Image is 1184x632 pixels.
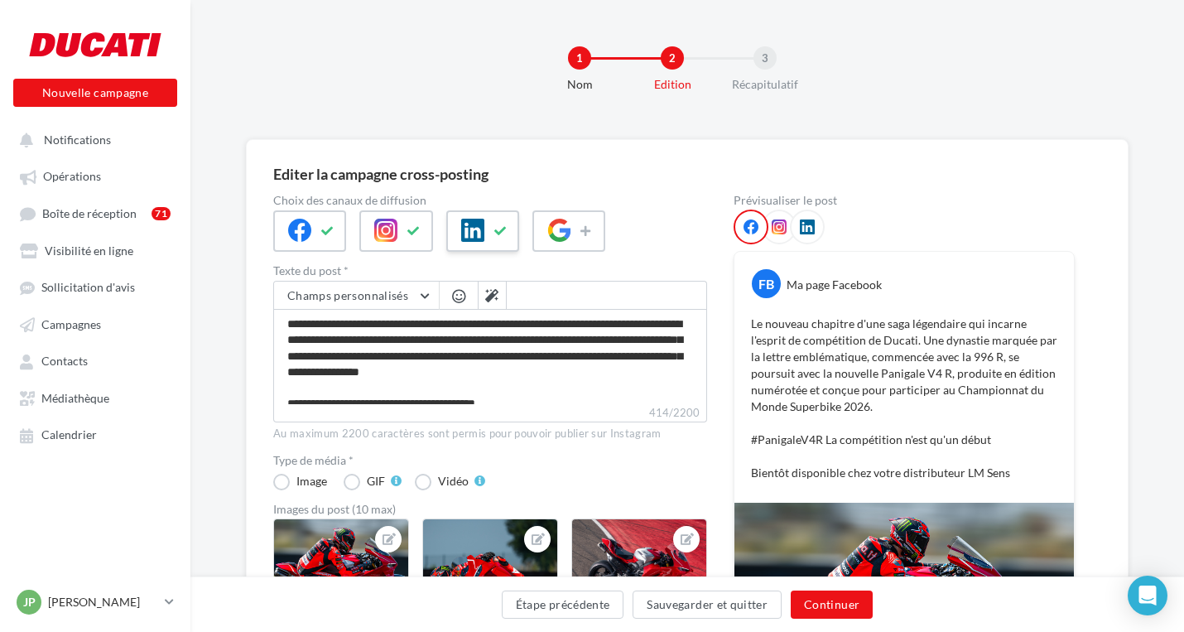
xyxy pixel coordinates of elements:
[44,133,111,147] span: Notifications
[10,309,180,339] a: Campagnes
[273,504,707,515] div: Images du post (10 max)
[10,235,180,265] a: Visibilité en ligne
[273,195,707,206] label: Choix des canaux de diffusion
[791,591,873,619] button: Continuer
[10,161,180,191] a: Opérations
[43,170,101,184] span: Opérations
[10,345,180,375] a: Contacts
[273,455,707,466] label: Type de média *
[1128,576,1167,615] div: Open Intercom Messenger
[10,383,180,412] a: Médiathèque
[712,76,818,93] div: Récapitulatif
[568,46,591,70] div: 1
[296,475,327,487] div: Image
[10,124,174,154] button: Notifications
[273,166,489,181] div: Editer la campagne cross-posting
[48,594,158,610] p: [PERSON_NAME]
[41,317,101,331] span: Campagnes
[527,76,633,93] div: Nom
[752,269,781,298] div: FB
[661,46,684,70] div: 2
[287,288,408,302] span: Champs personnalisés
[41,391,109,405] span: Médiathèque
[619,76,725,93] div: Edition
[23,594,36,610] span: JP
[734,195,1075,206] div: Prévisualiser le post
[273,427,707,441] div: Au maximum 2200 caractères sont permis pour pouvoir publier sur Instagram
[41,281,135,295] span: Sollicitation d'avis
[41,355,88,369] span: Contacts
[438,475,469,487] div: Vidéo
[10,198,180,229] a: Boîte de réception71
[45,244,133,258] span: Visibilité en ligne
[10,272,180,302] a: Sollicitation d'avis
[753,46,777,70] div: 3
[273,265,707,277] label: Texte du post *
[274,282,439,310] button: Champs personnalisés
[13,586,177,618] a: JP [PERSON_NAME]
[751,316,1057,481] p: Le nouveau chapitre d'une saga légendaire qui incarne l'esprit de compétition de Ducati. Une dyna...
[787,277,882,293] div: Ma page Facebook
[367,475,385,487] div: GIF
[13,79,177,107] button: Nouvelle campagne
[152,207,171,220] div: 71
[42,206,137,220] span: Boîte de réception
[502,591,624,619] button: Étape précédente
[10,419,180,449] a: Calendrier
[41,428,97,442] span: Calendrier
[633,591,782,619] button: Sauvegarder et quitter
[273,404,707,422] label: 414/2200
